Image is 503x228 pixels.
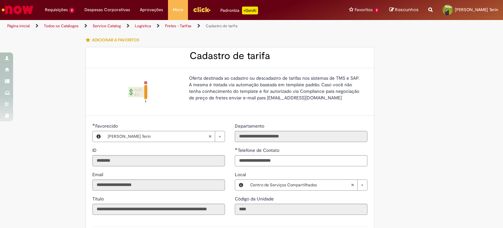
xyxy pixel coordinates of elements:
[92,171,104,178] label: Somente leitura - Email
[242,7,258,14] p: +GenAi
[1,3,34,16] img: ServiceNow
[92,51,367,61] h2: Cadastro de tarifa
[108,131,208,142] span: [PERSON_NAME] Terin
[235,123,266,129] label: Somente leitura - Departamento
[238,147,281,153] span: Telefone de Contato
[7,23,30,29] a: Página inicial
[235,155,367,166] input: Telefone de Contato
[140,7,163,13] span: Aprovações
[92,123,95,126] span: Obrigatório Preenchido
[173,7,183,13] span: More
[389,7,419,13] a: Rascunhos
[92,196,105,202] label: Somente leitura - Título
[92,172,104,177] span: Somente leitura - Email
[92,204,225,215] input: Título
[205,131,215,142] abbr: Limpar campo Favorecido
[235,196,275,202] span: Somente leitura - Código da Unidade
[135,23,151,29] a: Logistica
[5,20,330,32] ul: Trilhas de página
[92,196,105,202] span: Somente leitura - Título
[165,23,192,29] a: Fretes - Tarifas
[92,37,139,43] span: Adicionar a Favoritos
[84,7,130,13] span: Despesas Corporativas
[93,131,104,142] button: Favorecido, Visualizar este registro Danielle Bueno Terin
[235,131,367,142] input: Departamento
[235,196,275,202] label: Somente leitura - Código da Unidade
[128,81,149,102] img: Cadastro de tarifa
[45,7,68,13] span: Requisições
[92,155,225,166] input: ID
[220,7,258,14] div: Padroniza
[395,7,419,13] span: Rascunhos
[193,5,211,14] img: click_logo_yellow_360x200.png
[235,180,247,190] button: Local, Visualizar este registro Centro de Serviços Compartilhados
[455,7,498,12] span: [PERSON_NAME] Terin
[104,131,225,142] a: [PERSON_NAME] TerinLimpar campo Favorecido
[189,75,363,101] p: Oferta destinada ao cadastro ou descadastro de tarifas nos sistemas de TMS e SAP. A mesma é trata...
[235,204,367,215] input: Código da Unidade
[206,23,237,29] a: Cadastro de tarifa
[44,23,79,29] a: Todos os Catálogos
[85,33,143,47] button: Adicionar a Favoritos
[355,7,373,13] span: Favoritos
[235,172,247,177] span: Local
[93,23,121,29] a: Service Catalog
[92,147,98,154] label: Somente leitura - ID
[235,148,238,150] span: Obrigatório Preenchido
[247,180,367,190] a: Centro de Serviços CompartilhadosLimpar campo Local
[347,180,357,190] abbr: Limpar campo Local
[374,8,380,13] span: 2
[69,8,75,13] span: 2
[250,180,351,190] span: Centro de Serviços Compartilhados
[95,123,119,129] span: Necessários - Favorecido
[92,179,225,191] input: Email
